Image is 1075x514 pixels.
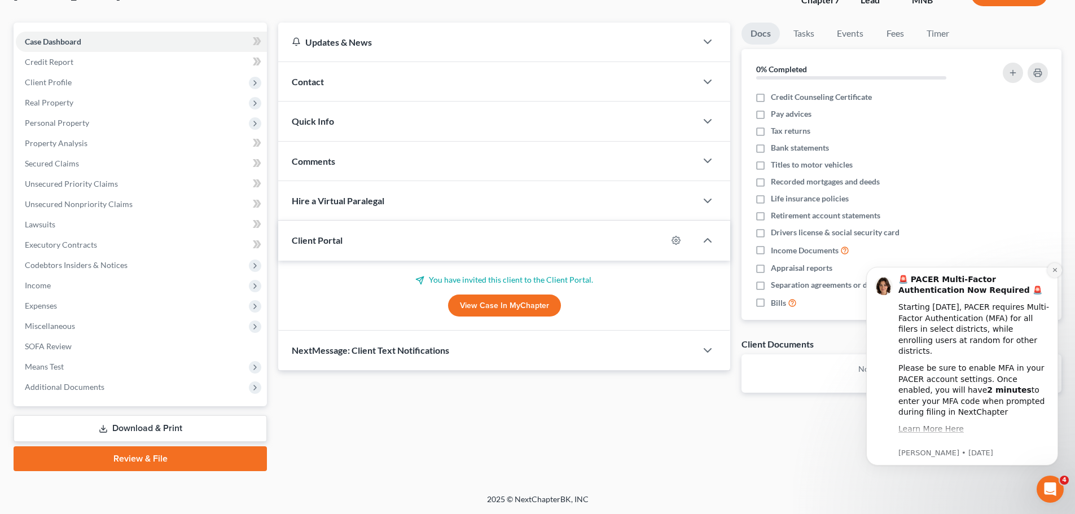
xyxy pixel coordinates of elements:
[25,362,64,371] span: Means Test
[25,57,73,67] span: Credit Report
[16,32,267,52] a: Case Dashboard
[25,219,55,229] span: Lawsuits
[16,336,267,357] a: SOFA Review
[877,23,913,45] a: Fees
[16,235,267,255] a: Executory Contracts
[771,91,872,103] span: Credit Counseling Certificate
[1037,476,1064,503] iframe: Intercom live chat
[25,240,97,249] span: Executory Contracts
[828,23,872,45] a: Events
[14,446,267,471] a: Review & File
[771,210,880,221] span: Retirement account statements
[771,108,811,120] span: Pay advices
[771,125,810,137] span: Tax returns
[14,415,267,442] a: Download & Print
[771,262,832,274] span: Appraisal reports
[741,23,780,45] a: Docs
[741,338,814,350] div: Client Documents
[25,138,87,148] span: Property Analysis
[25,37,81,46] span: Case Dashboard
[16,194,267,214] a: Unsecured Nonpriority Claims
[16,52,267,72] a: Credit Report
[292,235,343,245] span: Client Portal
[292,274,717,285] p: You have invited this client to the Client Portal.
[292,195,384,206] span: Hire a Virtual Paralegal
[771,176,880,187] span: Recorded mortgages and deeds
[771,297,786,309] span: Bills
[784,23,823,45] a: Tasks
[751,363,1052,375] p: No client documents yet.
[16,214,267,235] a: Lawsuits
[25,280,51,290] span: Income
[771,193,849,204] span: Life insurance policies
[25,260,128,270] span: Codebtors Insiders & Notices
[16,174,267,194] a: Unsecured Priority Claims
[1060,476,1069,485] span: 4
[25,382,104,392] span: Additional Documents
[25,159,79,168] span: Secured Claims
[771,227,900,238] span: Drivers license & social security card
[292,76,324,87] span: Contact
[292,116,334,126] span: Quick Info
[292,345,449,355] span: NextMessage: Client Text Notifications
[216,494,859,514] div: 2025 © NextChapterBK, INC
[918,23,958,45] a: Timer
[25,321,75,331] span: Miscellaneous
[16,153,267,174] a: Secured Claims
[756,64,807,74] strong: 0% Completed
[25,77,72,87] span: Client Profile
[25,341,72,351] span: SOFA Review
[25,98,73,107] span: Real Property
[25,301,57,310] span: Expenses
[292,156,335,166] span: Comments
[25,199,133,209] span: Unsecured Nonpriority Claims
[16,133,267,153] a: Property Analysis
[25,118,89,128] span: Personal Property
[771,279,931,291] span: Separation agreements or decrees of divorces
[771,245,839,256] span: Income Documents
[849,250,1075,484] iframe: Intercom notifications message
[292,36,683,48] div: Updates & News
[25,179,118,188] span: Unsecured Priority Claims
[771,159,853,170] span: Titles to motor vehicles
[448,295,561,317] a: View Case in MyChapter
[771,142,829,153] span: Bank statements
